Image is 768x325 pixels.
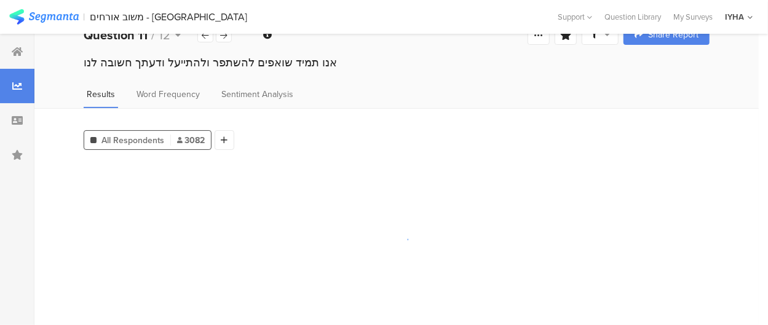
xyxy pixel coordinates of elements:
[725,11,744,23] div: IYHA
[667,11,719,23] a: My Surveys
[84,55,710,71] div: אנו תמיד שואפים להשתפר ולהתייעל ודעתך חשובה לנו
[84,26,148,44] b: Question 11
[177,134,205,147] span: 3082
[221,88,293,101] span: Sentiment Analysis
[9,9,79,25] img: segmanta logo
[159,26,170,44] span: 12
[648,31,699,39] span: Share Report
[558,7,592,26] div: Support
[151,26,155,44] span: /
[84,10,85,24] div: |
[598,11,667,23] a: Question Library
[101,134,164,147] span: All Respondents
[87,88,115,101] span: Results
[137,88,200,101] span: Word Frequency
[90,11,248,23] div: משוב אורחים - [GEOGRAPHIC_DATA]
